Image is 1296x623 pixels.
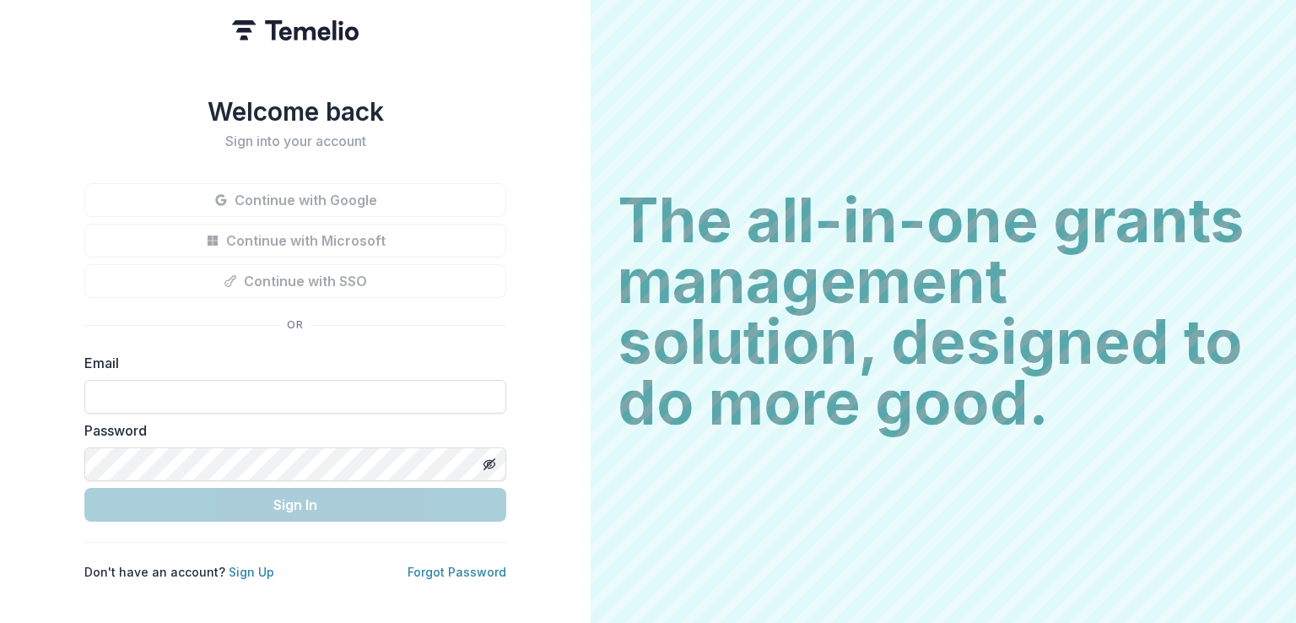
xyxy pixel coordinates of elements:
a: Sign Up [229,565,274,579]
button: Continue with SSO [84,264,506,298]
button: Continue with Microsoft [84,224,506,257]
label: Password [84,420,496,441]
h1: Welcome back [84,96,506,127]
a: Forgot Password [408,565,506,579]
h2: Sign into your account [84,133,506,149]
button: Continue with Google [84,183,506,217]
img: Temelio [232,20,359,41]
p: Don't have an account? [84,563,274,581]
button: Toggle password visibility [476,451,503,478]
label: Email [84,353,496,373]
button: Sign In [84,488,506,522]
